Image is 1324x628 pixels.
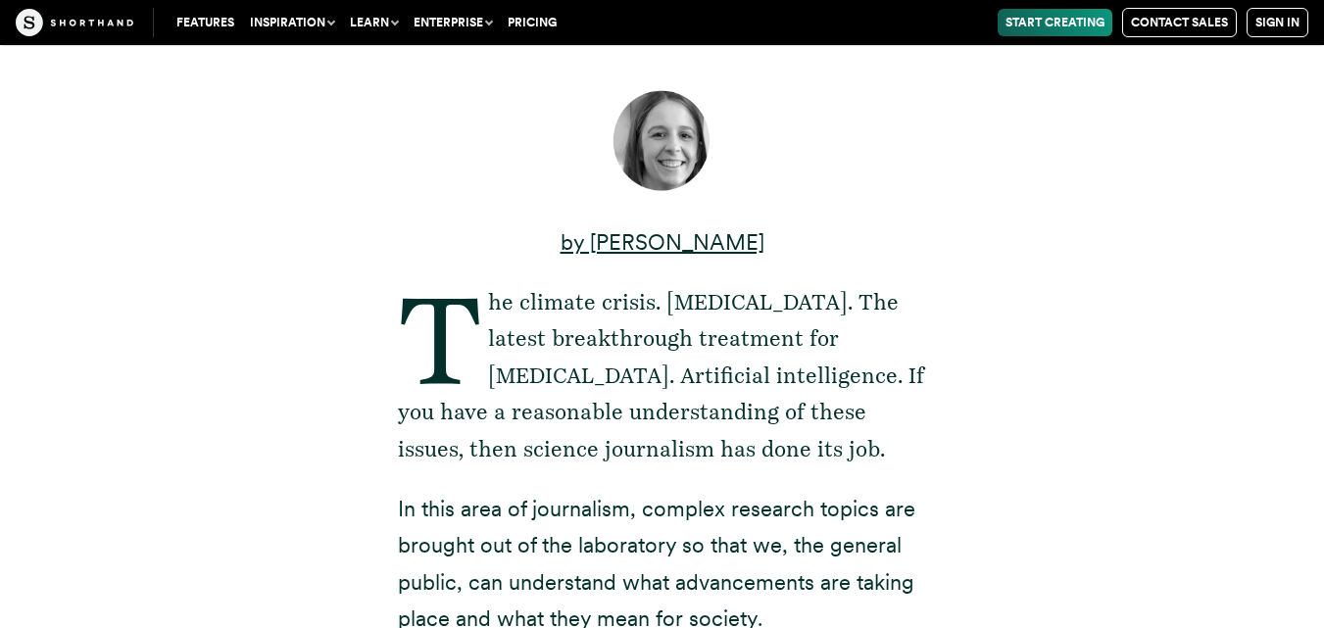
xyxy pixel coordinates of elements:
a: Features [169,9,242,36]
p: The climate crisis. [MEDICAL_DATA]. The latest breakthrough treatment for [MEDICAL_DATA]. Artific... [398,284,927,467]
a: Contact Sales [1122,8,1237,37]
img: The Craft [16,9,133,36]
a: by [PERSON_NAME] [561,229,764,255]
button: Learn [342,9,406,36]
a: Sign in [1247,8,1308,37]
a: Start Creating [998,9,1112,36]
a: Pricing [500,9,564,36]
button: Enterprise [406,9,500,36]
button: Inspiration [242,9,342,36]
